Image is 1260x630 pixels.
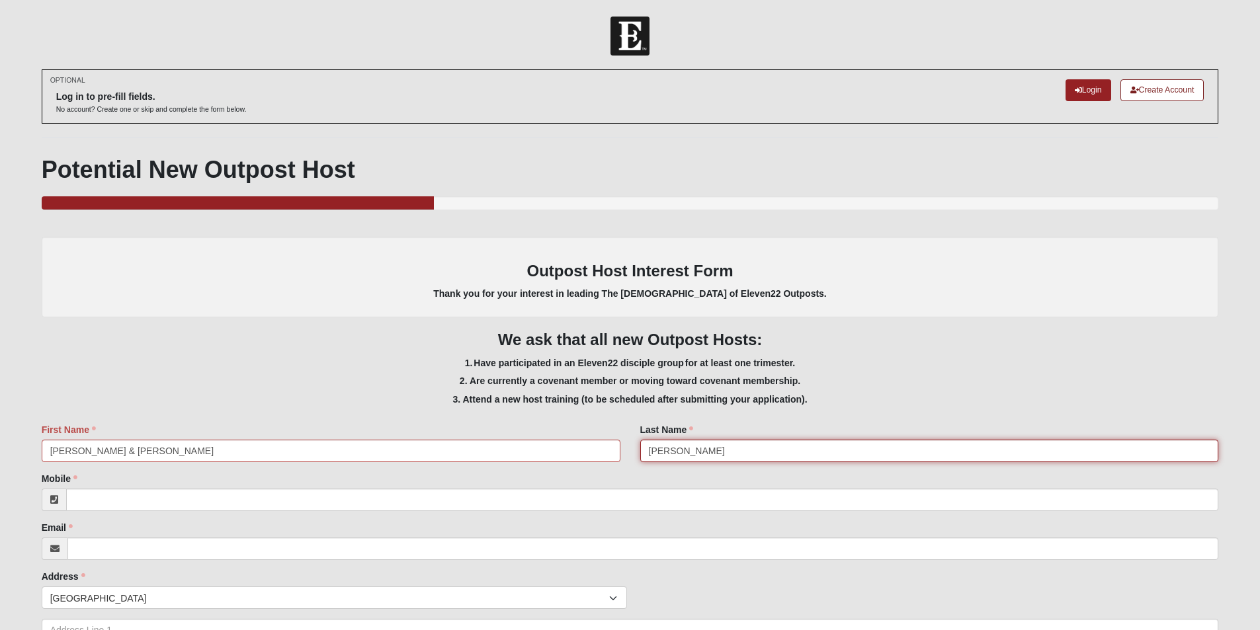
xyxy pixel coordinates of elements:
a: Create Account [1120,79,1204,101]
small: OPTIONAL [50,75,85,85]
label: Address [42,570,85,583]
h3: Outpost Host Interest Form [55,262,1206,281]
span: [GEOGRAPHIC_DATA] [50,587,609,610]
label: Mobile [42,472,77,485]
h1: Potential New Outpost Host [42,155,1219,184]
img: Church of Eleven22 Logo [610,17,650,56]
p: No account? Create one or skip and complete the form below. [56,104,247,114]
h6: Log in to pre-fill fields. [56,91,247,102]
h5: Thank you for your interest in leading The [DEMOGRAPHIC_DATA] of Eleven22 Outposts. [55,288,1206,299]
h5: 1. Have participated in an Eleven22 disciple group for at least one trimester. [42,358,1219,369]
label: Last Name [640,423,694,436]
h5: 2. Are currently a covenant member or moving toward covenant membership. [42,375,1219,387]
h3: We ask that all new Outpost Hosts: [42,331,1219,350]
label: First Name [42,423,96,436]
label: Email [42,521,73,534]
a: Login [1066,79,1111,101]
h5: 3. Attend a new host training (to be scheduled after submitting your application). [42,394,1219,405]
